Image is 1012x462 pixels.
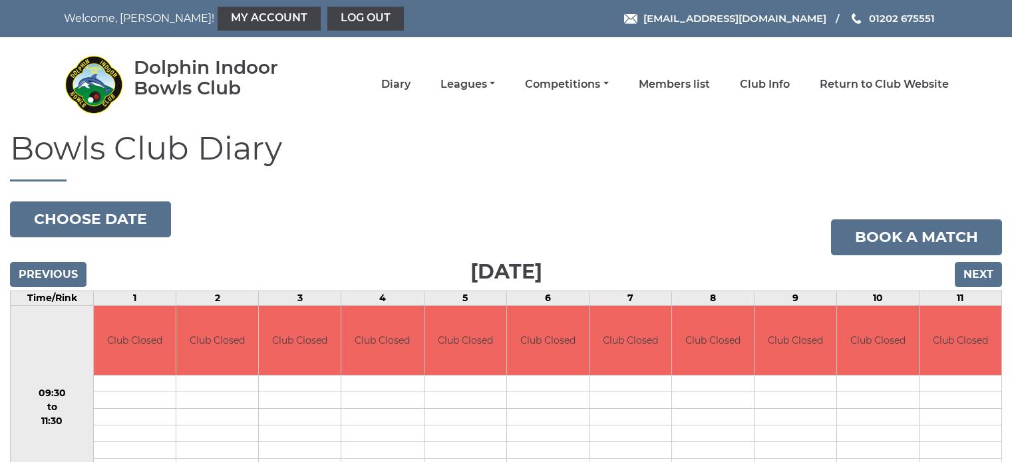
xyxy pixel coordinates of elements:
[837,306,919,376] td: Club Closed
[672,306,754,376] td: Club Closed
[440,77,495,92] a: Leagues
[424,290,506,305] td: 5
[259,290,341,305] td: 3
[525,77,608,92] a: Competitions
[919,290,1001,305] td: 11
[869,12,935,25] span: 01202 675551
[341,290,424,305] td: 4
[639,77,710,92] a: Members list
[955,262,1002,287] input: Next
[740,77,790,92] a: Club Info
[64,7,421,31] nav: Welcome, [PERSON_NAME]!
[643,12,826,25] span: [EMAIL_ADDRESS][DOMAIN_NAME]
[176,290,259,305] td: 2
[381,77,411,92] a: Diary
[624,14,637,24] img: Email
[850,11,935,26] a: Phone us 01202 675551
[64,55,124,114] img: Dolphin Indoor Bowls Club
[852,13,861,24] img: Phone us
[820,77,949,92] a: Return to Club Website
[218,7,321,31] a: My Account
[259,306,341,376] td: Club Closed
[10,201,171,237] button: Choose date
[327,7,404,31] a: Log out
[11,290,94,305] td: Time/Rink
[506,290,589,305] td: 6
[624,11,826,26] a: Email [EMAIL_ADDRESS][DOMAIN_NAME]
[10,131,1002,181] h1: Bowls Club Diary
[176,306,258,376] td: Club Closed
[831,219,1002,255] a: Book a match
[94,306,176,376] td: Club Closed
[589,290,671,305] td: 7
[920,306,1001,376] td: Club Closed
[836,290,919,305] td: 10
[424,306,506,376] td: Club Closed
[10,262,86,287] input: Previous
[507,306,589,376] td: Club Closed
[134,57,317,98] div: Dolphin Indoor Bowls Club
[671,290,754,305] td: 8
[590,306,671,376] td: Club Closed
[754,290,836,305] td: 9
[341,306,423,376] td: Club Closed
[755,306,836,376] td: Club Closed
[94,290,176,305] td: 1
